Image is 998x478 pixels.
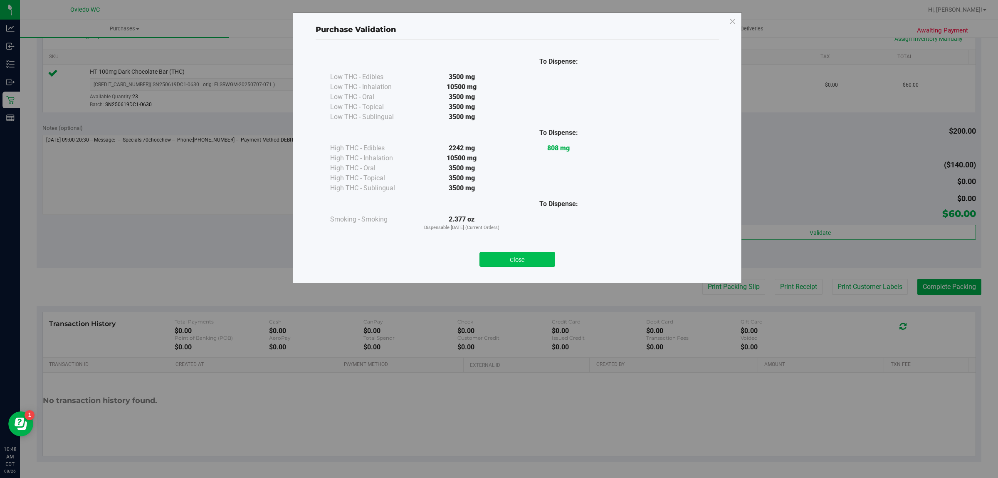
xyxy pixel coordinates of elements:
[413,153,510,163] div: 10500 mg
[413,112,510,122] div: 3500 mg
[413,173,510,183] div: 3500 mg
[330,102,413,112] div: Low THC - Topical
[330,163,413,173] div: High THC - Oral
[330,82,413,92] div: Low THC - Inhalation
[413,224,510,232] p: Dispensable [DATE] (Current Orders)
[25,410,35,420] iframe: Resource center unread badge
[316,25,396,34] span: Purchase Validation
[413,72,510,82] div: 3500 mg
[330,214,413,224] div: Smoking - Smoking
[413,92,510,102] div: 3500 mg
[479,252,555,267] button: Close
[413,82,510,92] div: 10500 mg
[330,143,413,153] div: High THC - Edibles
[330,153,413,163] div: High THC - Inhalation
[330,72,413,82] div: Low THC - Edibles
[413,102,510,112] div: 3500 mg
[510,199,607,209] div: To Dispense:
[8,411,33,436] iframe: Resource center
[413,143,510,153] div: 2242 mg
[413,163,510,173] div: 3500 mg
[330,112,413,122] div: Low THC - Sublingual
[510,57,607,67] div: To Dispense:
[547,144,570,152] strong: 808 mg
[413,214,510,232] div: 2.377 oz
[510,128,607,138] div: To Dispense:
[330,92,413,102] div: Low THC - Oral
[330,183,413,193] div: High THC - Sublingual
[330,173,413,183] div: High THC - Topical
[413,183,510,193] div: 3500 mg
